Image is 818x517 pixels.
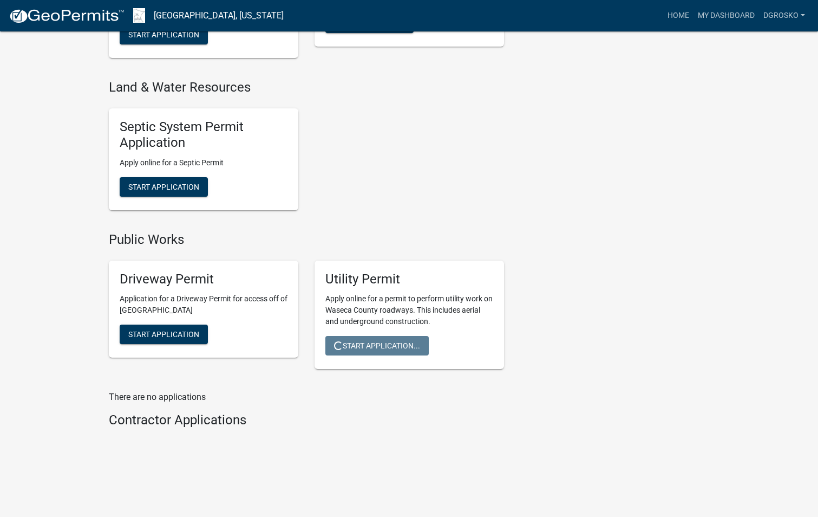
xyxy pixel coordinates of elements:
span: Start Application [128,30,199,39]
p: Apply online for a permit to perform utility work on Waseca County roadways. This includes aerial... [325,293,493,327]
h5: Septic System Permit Application [120,119,287,151]
h5: Utility Permit [325,272,493,287]
span: Start Application [128,182,199,191]
a: dgrosko [759,5,809,26]
span: Start Application... [334,341,420,350]
button: Start Application [120,325,208,344]
a: My Dashboard [693,5,759,26]
button: Start Application [120,25,208,44]
h4: Contractor Applications [109,412,504,428]
wm-workflow-list-section: Contractor Applications [109,412,504,432]
button: Start Application... [325,336,429,356]
h4: Public Works [109,232,504,248]
p: There are no applications [109,391,504,404]
button: Start Application [120,177,208,197]
span: Start Application [128,330,199,339]
h5: Driveway Permit [120,272,287,287]
img: Waseca County, Minnesota [133,8,145,23]
h4: Land & Water Resources [109,80,504,95]
a: [GEOGRAPHIC_DATA], [US_STATE] [154,7,284,25]
p: Application for a Driveway Permit for access off of [GEOGRAPHIC_DATA] [120,293,287,316]
p: Apply online for a Septic Permit [120,157,287,169]
a: Home [663,5,693,26]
